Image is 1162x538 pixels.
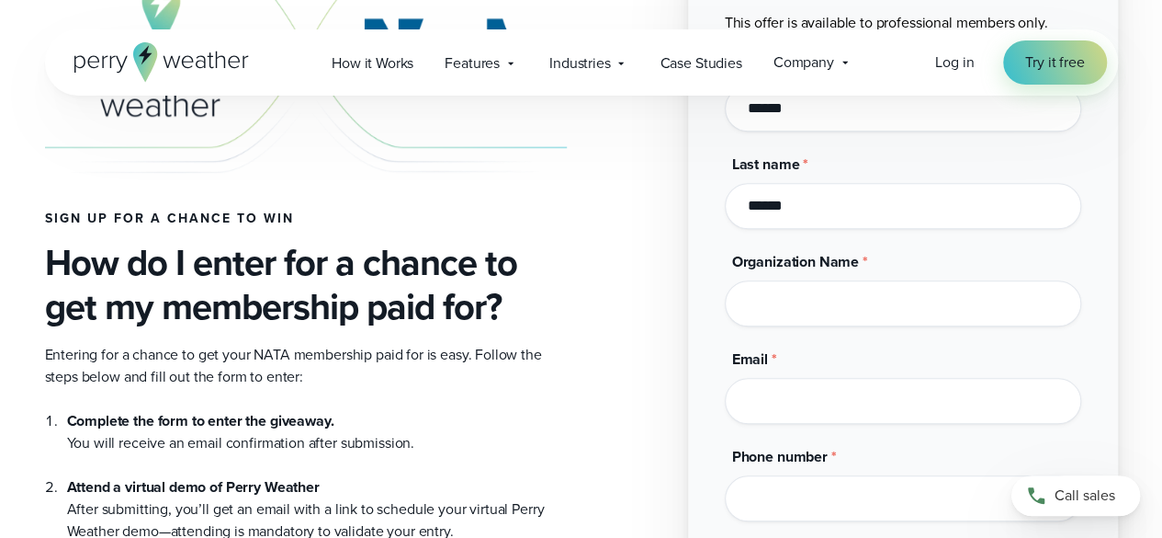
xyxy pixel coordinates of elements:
[1025,52,1084,74] span: Try it free
[67,476,320,498] strong: Attend a virtual demo of Perry Weather
[67,410,567,454] li: You will receive an email confirmation after submission.
[1011,475,1140,516] a: Call sales
[660,52,741,74] span: Case Studies
[773,52,834,74] span: Company
[732,446,828,467] span: Phone number
[1055,485,1115,507] span: Call sales
[644,44,757,82] a: Case Studies
[45,241,567,329] h3: How do I enter for a chance to get my membership paid for?
[935,52,974,74] a: Log in
[1003,40,1106,85] a: Try it free
[732,349,768,370] span: Email
[45,344,567,388] p: Entering for a chance to get your NATA membership paid for is easy. Follow the steps below and fi...
[332,52,413,74] span: How it Works
[45,212,567,226] h4: Sign up for a chance to win
[445,52,500,74] span: Features
[316,44,429,82] a: How it Works
[935,52,974,73] span: Log in
[67,410,334,431] strong: Complete the form to enter the giveaway.
[732,154,800,175] span: Last name
[732,251,859,272] span: Organization Name
[549,52,610,74] span: Industries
